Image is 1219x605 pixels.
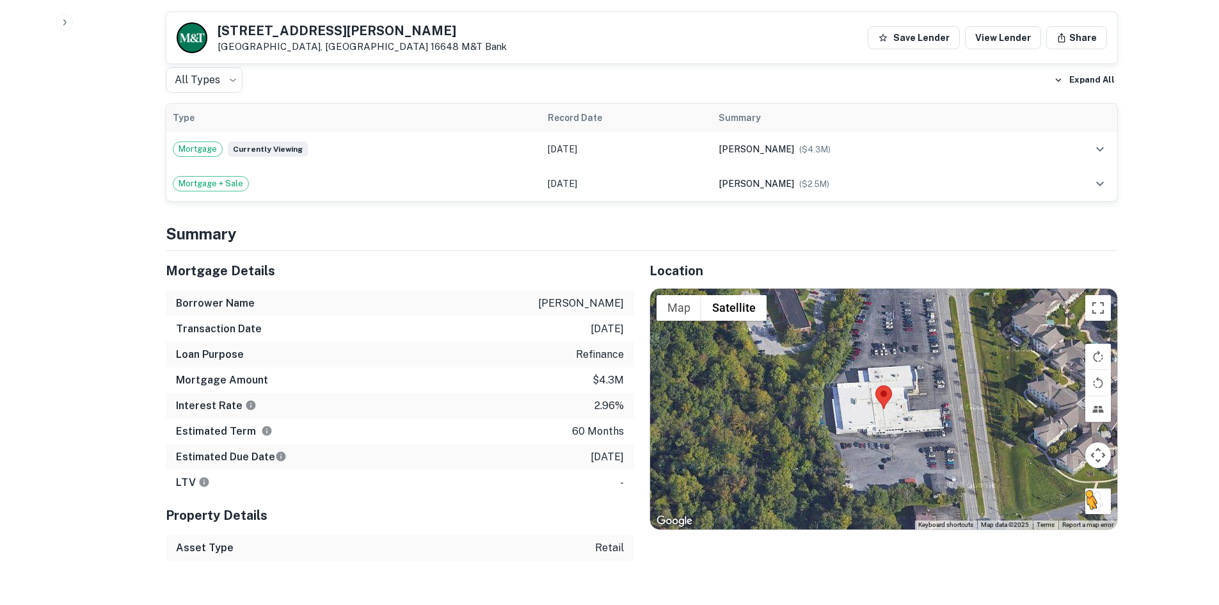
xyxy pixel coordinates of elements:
[799,145,831,154] span: ($ 4.3M )
[1085,370,1111,396] button: Rotate map counterclockwise
[595,540,624,556] p: retail
[176,449,287,465] h6: Estimated Due Date
[176,321,262,337] h6: Transaction Date
[594,398,624,414] p: 2.96%
[173,143,222,156] span: Mortgage
[1051,70,1118,90] button: Expand All
[218,24,507,37] h5: [STREET_ADDRESS][PERSON_NAME]
[1089,173,1111,195] button: expand row
[166,222,1118,245] h4: Summary
[245,399,257,411] svg: The interest rates displayed on the website are for informational purposes only and may be report...
[719,179,794,189] span: [PERSON_NAME]
[981,521,1029,528] span: Map data ©2025
[176,373,268,388] h6: Mortgage Amount
[799,179,829,189] span: ($ 2.5M )
[166,261,634,280] h5: Mortgage Details
[218,41,507,52] p: [GEOGRAPHIC_DATA], [GEOGRAPHIC_DATA] 16648
[868,26,960,49] button: Save Lender
[176,296,255,311] h6: Borrower Name
[541,104,712,132] th: Record Date
[461,41,507,52] a: M&T Bank
[1085,295,1111,321] button: Toggle fullscreen view
[572,424,624,439] p: 60 months
[541,132,712,166] td: [DATE]
[1046,26,1107,49] button: Share
[166,104,542,132] th: Type
[198,476,210,488] svg: LTVs displayed on the website are for informational purposes only and may be reported incorrectly...
[1085,488,1111,514] button: Drag Pegman onto the map to open Street View
[649,261,1118,280] h5: Location
[261,425,273,437] svg: Term is based on a standard schedule for this type of loan.
[176,475,210,490] h6: LTV
[1089,138,1111,160] button: expand row
[275,451,287,462] svg: Estimate is based on a standard schedule for this type of loan.
[1085,396,1111,422] button: Tilt map
[176,398,257,414] h6: Interest Rate
[1062,521,1113,528] a: Report a map error
[719,144,794,154] span: [PERSON_NAME]
[538,296,624,311] p: [PERSON_NAME]
[541,166,712,201] td: [DATE]
[653,513,696,529] img: Google
[1037,521,1055,528] a: Terms (opens in new tab)
[657,295,701,321] button: Show street map
[701,295,767,321] button: Show satellite imagery
[166,506,634,525] h5: Property Details
[176,347,244,362] h6: Loan Purpose
[593,373,624,388] p: $4.3m
[712,104,1029,132] th: Summary
[1085,442,1111,468] button: Map camera controls
[576,347,624,362] p: refinance
[918,520,973,529] button: Keyboard shortcuts
[965,26,1041,49] a: View Lender
[228,141,308,157] span: Currently viewing
[653,513,696,529] a: Open this area in Google Maps (opens a new window)
[176,424,273,439] h6: Estimated Term
[591,321,624,337] p: [DATE]
[620,475,624,490] p: -
[173,177,248,190] span: Mortgage + Sale
[1155,503,1219,564] iframe: Chat Widget
[176,540,234,556] h6: Asset Type
[1085,344,1111,369] button: Rotate map clockwise
[591,449,624,465] p: [DATE]
[166,67,243,93] div: All Types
